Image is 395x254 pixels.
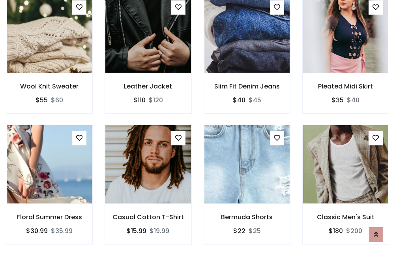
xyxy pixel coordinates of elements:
[249,96,261,105] del: $45
[133,96,146,104] h6: $110
[150,226,169,235] del: $19.99
[329,227,343,235] h6: $180
[204,213,290,221] h6: Bermuda Shorts
[26,227,48,235] h6: $30.99
[51,226,73,235] del: $35.99
[346,226,362,235] del: $200
[149,96,163,105] del: $120
[6,83,92,90] h6: Wool Knit Sweater
[6,213,92,221] h6: Floral Summer Dress
[303,83,389,90] h6: Pleated Midi Skirt
[303,213,389,221] h6: Classic Men's Suit
[51,96,63,105] del: $60
[105,83,191,90] h6: Leather Jacket
[233,227,245,235] h6: $22
[127,227,146,235] h6: $15.99
[204,83,290,90] h6: Slim Fit Denim Jeans
[331,96,344,104] h6: $35
[36,96,48,104] h6: $55
[105,213,191,221] h6: Casual Cotton T-Shirt
[347,96,359,105] del: $40
[249,226,261,235] del: $25
[233,96,245,104] h6: $40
